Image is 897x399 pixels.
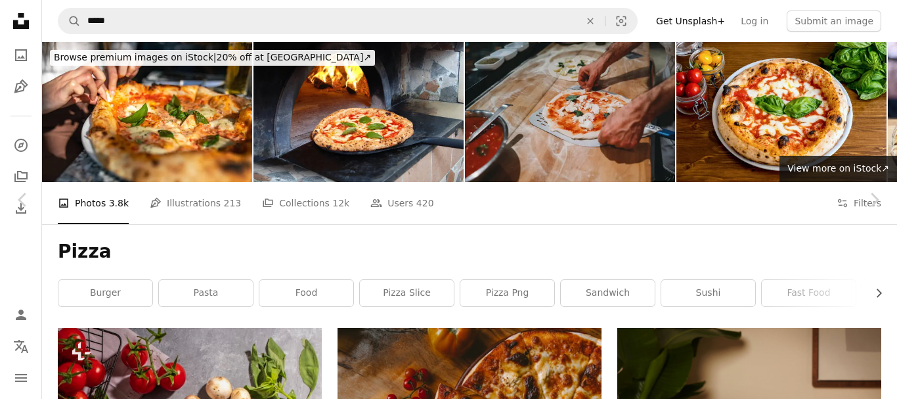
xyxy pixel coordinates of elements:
a: Photos [8,42,34,68]
a: fast food [762,280,856,306]
a: View more on iStock↗ [779,156,897,182]
form: Find visuals sitewide [58,8,638,34]
button: Menu [8,365,34,391]
a: Browse premium images on iStock|20% off at [GEOGRAPHIC_DATA]↗ [42,42,383,74]
button: Clear [576,9,605,34]
a: Illustrations 213 [150,182,241,224]
span: Browse premium images on iStock | [54,52,216,62]
span: 20% off at [GEOGRAPHIC_DATA] ↗ [54,52,371,62]
a: pizza png [460,280,554,306]
button: Filters [837,182,881,224]
a: burger [58,280,152,306]
img: Pizza chef preparing a pizza at the restaurant [465,42,675,182]
button: Visual search [605,9,637,34]
img: pizza margherita real italian and Neapolitan pizza just out of the oven [253,42,464,182]
a: sushi [661,280,755,306]
a: pasta [159,280,253,306]
a: Users 420 [370,182,433,224]
a: pizza slice [360,280,454,306]
button: Submit an image [787,11,881,32]
button: scroll list to the right [867,280,881,306]
span: 420 [416,196,434,210]
a: Next [851,137,897,263]
button: Language [8,333,34,360]
h1: Pizza [58,240,881,264]
a: Log in / Sign up [8,302,34,328]
a: Log in [733,11,776,32]
a: Get Unsplash+ [648,11,733,32]
img: Unrecognizable woman taking a slice of pizza [42,42,252,182]
span: 213 [224,196,242,210]
img: A delicious and tasty Italian pizza Margherita with tomatoes and buffalo mozzarella [676,42,886,182]
button: Search Unsplash [58,9,81,34]
a: sandwich [561,280,655,306]
a: food [259,280,353,306]
a: Explore [8,132,34,158]
a: Illustrations [8,74,34,100]
a: Collections 12k [262,182,349,224]
span: View more on iStock ↗ [787,163,889,174]
span: 12k [332,196,349,210]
